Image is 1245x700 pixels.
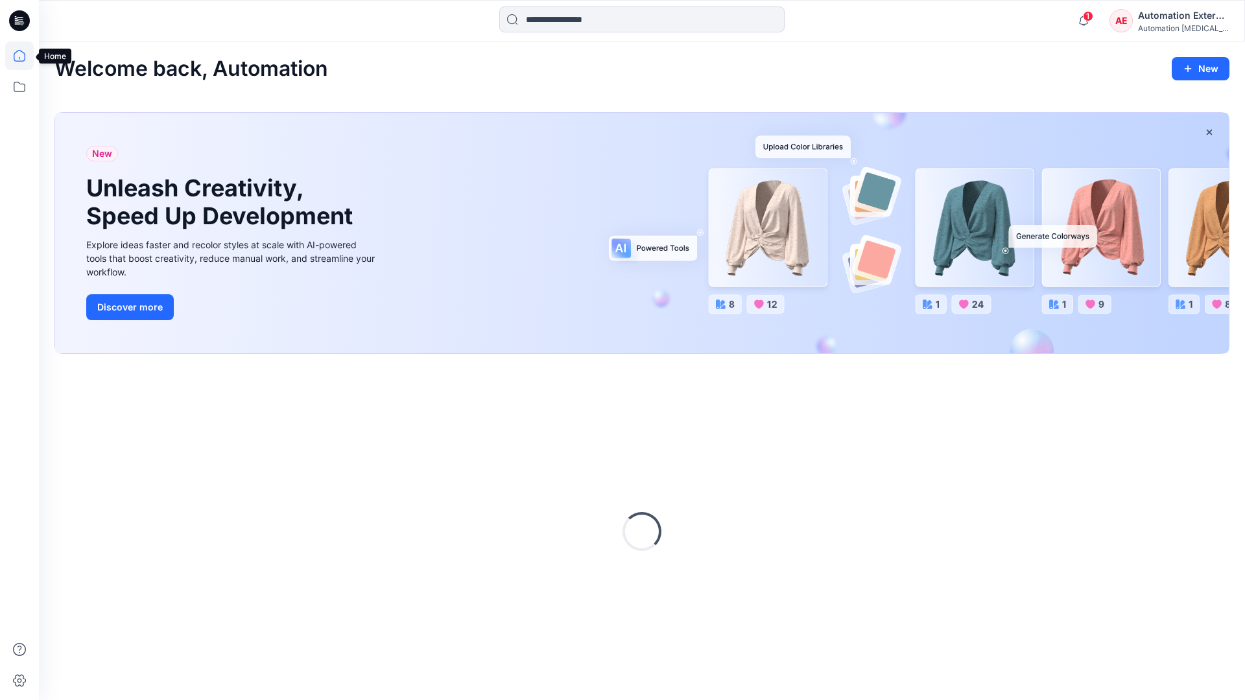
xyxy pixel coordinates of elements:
[1138,23,1229,33] div: Automation [MEDICAL_DATA]...
[92,146,112,161] span: New
[86,294,378,320] a: Discover more
[86,174,359,230] h1: Unleash Creativity, Speed Up Development
[1172,57,1229,80] button: New
[86,294,174,320] button: Discover more
[1083,11,1093,21] span: 1
[86,238,378,279] div: Explore ideas faster and recolor styles at scale with AI-powered tools that boost creativity, red...
[54,57,328,81] h2: Welcome back, Automation
[1109,9,1133,32] div: AE
[1138,8,1229,23] div: Automation External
